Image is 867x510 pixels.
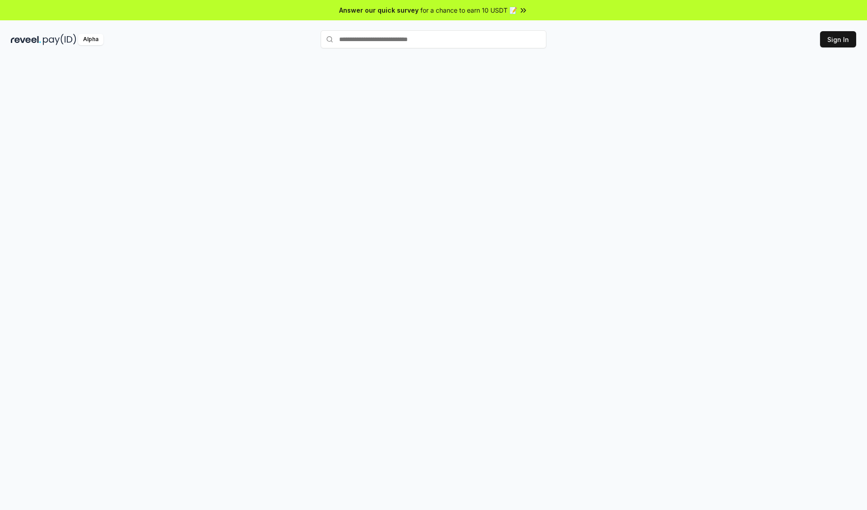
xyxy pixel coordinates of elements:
span: for a chance to earn 10 USDT 📝 [420,5,517,15]
span: Answer our quick survey [339,5,419,15]
button: Sign In [820,31,856,47]
div: Alpha [78,34,103,45]
img: reveel_dark [11,34,41,45]
img: pay_id [43,34,76,45]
